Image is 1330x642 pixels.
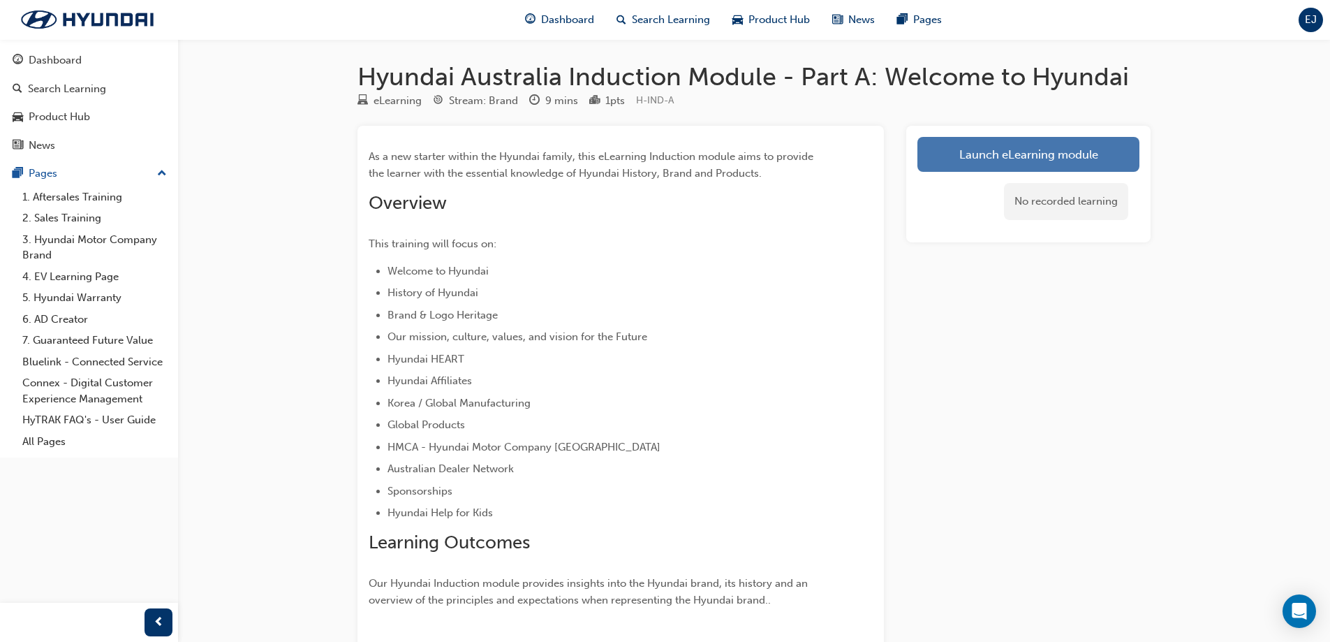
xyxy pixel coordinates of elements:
a: guage-iconDashboard [514,6,605,34]
div: Dashboard [29,52,82,68]
span: pages-icon [13,168,23,180]
button: Pages [6,161,172,187]
div: 9 mins [545,93,578,109]
span: target-icon [433,95,443,108]
span: Welcome to Hyundai [387,265,489,277]
button: EJ [1299,8,1323,32]
a: Connex - Digital Customer Experience Management [17,372,172,409]
span: search-icon [616,11,626,29]
a: All Pages [17,431,172,453]
span: Learning resource code [636,94,674,106]
span: pages-icon [897,11,908,29]
a: 3. Hyundai Motor Company Brand [17,229,172,266]
span: Overview [369,192,447,214]
a: news-iconNews [821,6,886,34]
span: News [848,12,875,28]
span: As a new starter within the Hyundai family, this eLearning Induction module aims to provide the l... [369,150,816,180]
span: learningResourceType_ELEARNING-icon [357,95,368,108]
span: Hyundai HEART [387,353,464,365]
span: Dashboard [541,12,594,28]
a: 1. Aftersales Training [17,187,172,208]
span: podium-icon [589,95,600,108]
span: Learning Outcomes [369,532,530,553]
span: HMCA - Hyundai Motor Company [GEOGRAPHIC_DATA] [387,441,660,453]
div: Pages [29,166,57,182]
span: Product Hub [748,12,810,28]
span: Global Products [387,418,465,431]
div: Search Learning [28,81,106,97]
div: Stream: Brand [449,93,518,109]
div: 1 pts [605,93,625,109]
span: Sponsorships [387,485,452,497]
span: news-icon [832,11,843,29]
span: clock-icon [529,95,540,108]
div: Type [357,92,422,110]
a: Search Learning [6,76,172,102]
span: Our mission, culture, values, and vision for the Future [387,330,647,343]
span: car-icon [13,111,23,124]
div: Stream [433,92,518,110]
a: Product Hub [6,104,172,130]
a: car-iconProduct Hub [721,6,821,34]
a: 5. Hyundai Warranty [17,287,172,309]
span: Korea / Global Manufacturing [387,397,531,409]
span: Hyundai Help for Kids [387,506,493,519]
span: Our Hyundai Induction module provides insights into the Hyundai brand, its history and an overvie... [369,577,811,606]
span: up-icon [157,165,167,183]
span: prev-icon [154,614,164,632]
a: 2. Sales Training [17,207,172,229]
a: 6. AD Creator [17,309,172,330]
a: News [6,133,172,159]
div: Points [589,92,625,110]
span: Hyundai Affiliates [387,374,472,387]
button: DashboardSearch LearningProduct HubNews [6,45,172,161]
a: search-iconSearch Learning [605,6,721,34]
div: Duration [529,92,578,110]
a: Launch eLearning module [917,137,1139,172]
span: History of Hyundai [387,286,478,299]
img: Trak [7,5,168,34]
span: guage-icon [13,54,23,67]
span: Brand & Logo Heritage [387,309,498,321]
span: This training will focus on: [369,238,496,250]
a: Dashboard [6,48,172,73]
div: Open Intercom Messenger [1283,594,1316,628]
div: eLearning [374,93,422,109]
span: car-icon [732,11,743,29]
a: 7. Guaranteed Future Value [17,330,172,351]
div: News [29,138,55,154]
a: Bluelink - Connected Service [17,351,172,373]
div: Product Hub [29,109,90,125]
a: HyTRAK FAQ's - User Guide [17,409,172,431]
h1: Hyundai Australia Induction Module - Part A: Welcome to Hyundai [357,61,1151,92]
a: pages-iconPages [886,6,953,34]
div: No recorded learning [1004,183,1128,220]
span: search-icon [13,83,22,96]
span: Australian Dealer Network [387,462,514,475]
span: Pages [913,12,942,28]
span: news-icon [13,140,23,152]
span: Search Learning [632,12,710,28]
span: guage-icon [525,11,535,29]
span: EJ [1305,12,1317,28]
a: 4. EV Learning Page [17,266,172,288]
